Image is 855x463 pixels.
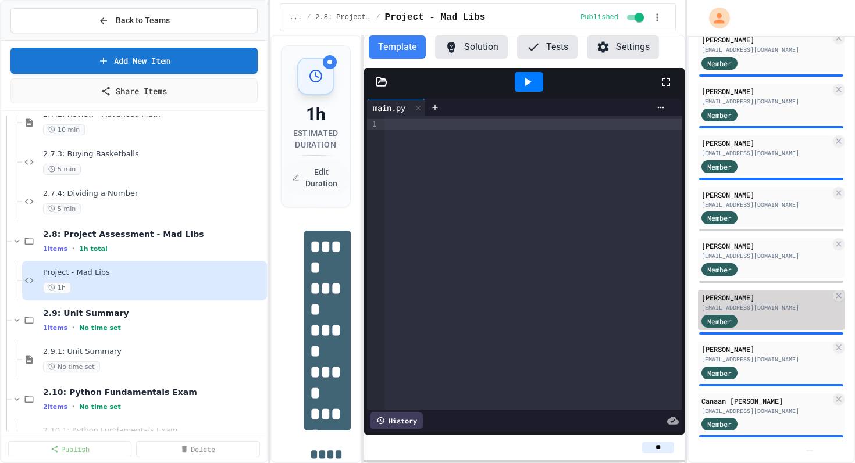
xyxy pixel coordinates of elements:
span: 10 min [43,124,85,135]
span: No time set [43,361,100,372]
div: [PERSON_NAME] [701,344,831,354]
div: History [370,412,423,429]
span: Member [707,58,732,69]
span: 2.9.1: Unit Summary [43,347,265,357]
div: Canaan [PERSON_NAME] [701,396,831,406]
div: main.py [367,99,426,116]
span: 2.8: Project Assessment - Mad Libs [315,13,371,22]
span: / [376,13,380,22]
button: Solution [435,35,508,59]
span: 1 items [43,245,67,253]
span: 5 min [43,164,81,175]
div: [EMAIL_ADDRESS][DOMAIN_NAME] [701,149,831,157]
button: Back to Teams [10,8,258,33]
button: Template [369,35,426,59]
span: 5 min [43,203,81,214]
div: [EMAIL_ADDRESS][DOMAIN_NAME] [701,407,831,415]
a: Share Items [10,78,258,103]
span: 2.8: Project Assessment - Mad Libs [43,229,265,239]
span: No time set [79,324,121,332]
div: [PERSON_NAME] [701,86,831,96]
span: Member [707,110,732,120]
div: [EMAIL_ADDRESS][DOMAIN_NAME] [701,200,831,209]
div: [PERSON_NAME] [701,292,831,303]
span: Member [707,264,732,275]
span: No time set [79,403,121,411]
span: 2.10: Python Fundamentals Exam [43,387,265,397]
span: • [72,402,74,411]
span: ... [290,13,302,22]
div: [EMAIL_ADDRESS][DOMAIN_NAME] [701,45,831,54]
a: Publish [8,441,131,457]
span: • [72,323,74,332]
span: Member [707,213,732,223]
span: 2.7.4: Dividing a Number [43,189,265,199]
span: Member [707,368,732,378]
span: 2.9: Unit Summary [43,308,265,318]
button: Settings [587,35,659,59]
span: Member [707,419,732,429]
div: [EMAIL_ADDRESS][DOMAIN_NAME] [701,355,831,364]
div: main.py [367,102,411,114]
span: Project - Mad Libs [385,10,486,24]
span: 2 items [43,403,67,411]
div: [EMAIL_ADDRESS][DOMAIN_NAME] [701,303,831,312]
div: [PERSON_NAME] [701,138,831,148]
div: [PERSON_NAME] [701,189,831,200]
span: Member [707,316,732,326]
div: Estimated Duration [281,127,350,150]
span: 2.10.1: Python Fundamentals Exam [43,426,254,436]
div: [PERSON_NAME] [701,241,831,251]
div: 1h [281,104,350,125]
a: Add New Item [10,48,258,74]
span: 1h [43,282,71,293]
span: Back to Teams [116,15,170,27]
a: Delete [136,441,259,457]
span: Member [707,161,732,172]
div: [PERSON_NAME] [701,34,831,45]
div: My Account [697,5,733,31]
div: [EMAIL_ADDRESS][DOMAIN_NAME] [701,97,831,106]
div: [EMAIL_ADDRESS][DOMAIN_NAME] [701,252,831,260]
span: 1h total [79,245,108,253]
span: 2.7.3: Buying Basketballs [43,149,265,159]
span: • [72,244,74,253]
span: / [307,13,311,22]
button: Tests [517,35,578,59]
span: Project - Mad Libs [43,268,265,278]
span: 1 items [43,324,67,332]
span: Published [580,13,618,22]
div: 1 [367,119,379,130]
button: Edit Duration [281,160,350,195]
iframe: chat widget [806,417,843,451]
div: Content is published and visible to students [580,10,646,24]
